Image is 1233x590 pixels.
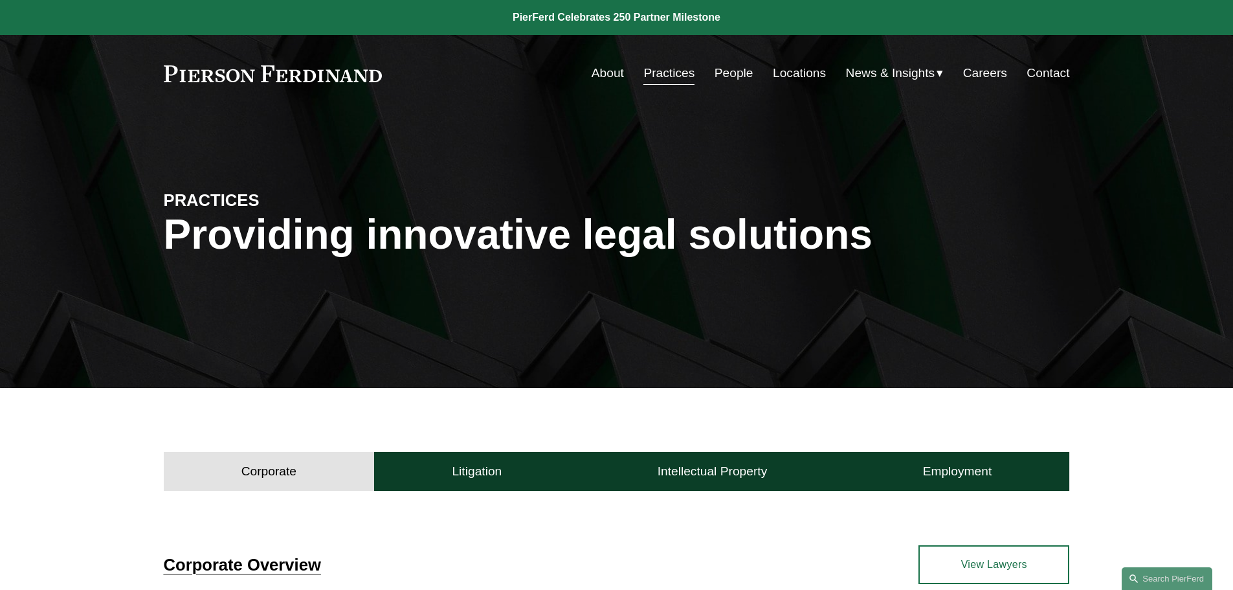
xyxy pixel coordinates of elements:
[1122,567,1212,590] a: Search this site
[715,61,753,85] a: People
[452,464,502,479] h4: Litigation
[643,61,694,85] a: Practices
[658,464,768,479] h4: Intellectual Property
[846,61,944,85] a: folder dropdown
[164,556,321,574] a: Corporate Overview
[923,464,992,479] h4: Employment
[241,464,296,479] h4: Corporate
[918,545,1069,584] a: View Lawyers
[592,61,624,85] a: About
[164,211,1070,258] h1: Providing innovative legal solutions
[773,61,826,85] a: Locations
[164,190,390,210] h4: PRACTICES
[963,61,1007,85] a: Careers
[846,62,935,85] span: News & Insights
[1027,61,1069,85] a: Contact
